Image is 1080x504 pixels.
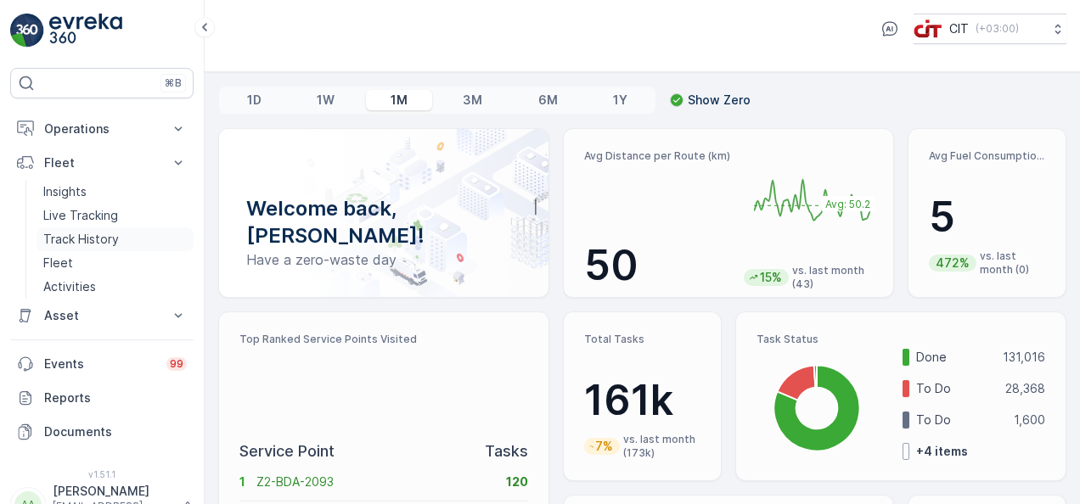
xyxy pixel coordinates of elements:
[538,92,558,109] p: 6M
[916,349,992,366] p: Done
[623,433,700,460] p: vs. last month (173k)
[44,356,156,372] p: Events
[584,240,730,291] p: 50
[37,275,194,299] a: Activities
[980,249,1045,277] p: vs. last month (0)
[37,227,194,251] a: Track History
[593,438,615,455] p: 7%
[613,92,627,109] p: 1Y
[916,443,968,460] p: + 4 items
[10,381,194,415] a: Reports
[929,149,1045,163] p: Avg Fuel Consumption per Route (lt)
[914,14,1066,44] button: CIT(+03:00)
[976,22,1019,36] p: ( +03:00 )
[757,333,1045,346] p: Task Status
[246,195,521,249] p: Welcome back, [PERSON_NAME]!
[170,357,183,371] p: 99
[10,299,194,333] button: Asset
[43,278,96,295] p: Activities
[43,255,73,272] p: Fleet
[1003,349,1045,366] p: 131,016
[934,255,971,272] p: 472%
[239,440,335,463] p: Service Point
[584,375,700,426] p: 161k
[1005,380,1045,397] p: 28,368
[44,307,160,324] p: Asset
[239,473,245,490] p: 1
[916,412,1003,428] p: To Do
[10,14,44,48] img: logo
[688,92,751,109] p: Show Zero
[916,380,994,397] p: To Do
[10,146,194,180] button: Fleet
[37,251,194,275] a: Fleet
[239,333,528,346] p: Top Ranked Service Points Visited
[792,264,879,291] p: vs. last month (43)
[247,92,262,109] p: 1D
[584,149,730,163] p: Avg Distance per Route (km)
[10,415,194,449] a: Documents
[256,473,495,490] p: Z2-BDA-2093
[43,183,87,200] p: Insights
[44,389,187,406] p: Reports
[485,440,528,463] p: Tasks
[929,192,1045,243] p: 5
[914,20,942,38] img: cit-logo_pOk6rL0.png
[43,207,118,224] p: Live Tracking
[10,347,194,381] a: Events99
[44,120,160,137] p: Operations
[463,92,482,109] p: 3M
[506,473,528,490] p: 120
[49,14,122,48] img: logo_light-DOdMpM7g.png
[317,92,335,109] p: 1W
[37,204,194,227] a: Live Tracking
[758,269,784,286] p: 15%
[165,76,182,90] p: ⌘B
[949,20,969,37] p: CIT
[391,92,408,109] p: 1M
[584,333,700,346] p: Total Tasks
[53,483,175,500] p: [PERSON_NAME]
[10,469,194,479] span: v 1.51.1
[44,154,160,171] p: Fleet
[246,249,521,270] p: Have a zero-waste day
[44,423,187,440] p: Documents
[37,180,194,204] a: Insights
[10,112,194,146] button: Operations
[43,231,119,248] p: Track History
[1014,412,1045,428] p: 1,600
